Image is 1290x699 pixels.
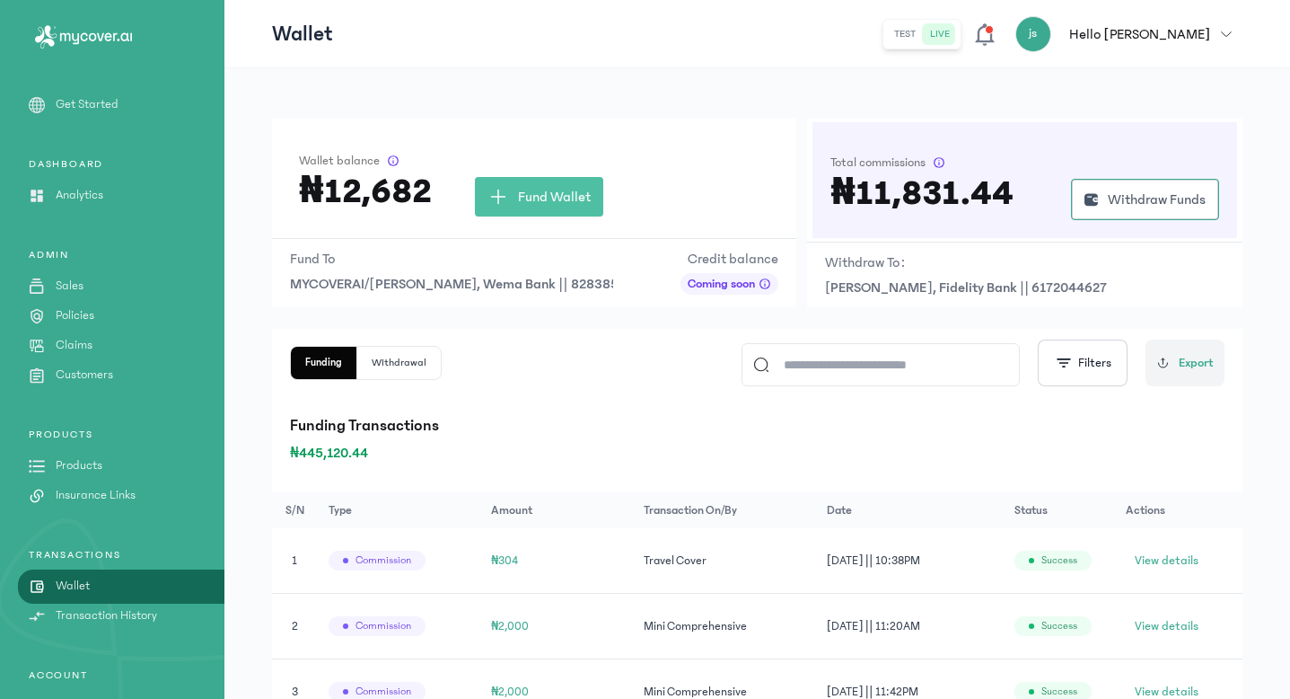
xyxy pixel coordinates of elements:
th: Status [1004,492,1116,528]
button: live [923,23,957,45]
button: View details [1126,612,1207,641]
span: ₦2,000 [491,686,530,698]
p: ₦445,120.44 [290,442,1224,464]
span: success [1041,553,1077,568]
p: Customers [56,366,113,385]
span: View details [1135,617,1198,635]
th: Transaction on/by [633,492,816,528]
button: Funding [291,347,357,379]
td: [DATE] || 10:38PM [816,528,1004,594]
button: jsHello [PERSON_NAME] [1015,16,1242,52]
p: Hello [PERSON_NAME] [1069,23,1210,45]
button: test [887,23,923,45]
span: 2 [292,620,298,633]
span: success [1041,619,1077,633]
th: Amount [480,492,633,528]
p: Insurance Links [56,486,136,505]
span: ₦304 [491,554,519,567]
p: [PERSON_NAME], Fidelity Bank || 6172044627 [825,277,1224,298]
span: 3 [292,686,298,698]
span: ₦2,000 [491,620,530,633]
h3: ₦12,682 [299,177,432,206]
span: Wallet balance [299,152,380,170]
span: Commission [355,685,411,699]
span: View details [1135,552,1198,570]
p: Get Started [56,95,118,114]
span: 1 [292,554,297,567]
th: S/N [272,492,318,528]
button: MYCOVERAI/[PERSON_NAME], Wema Bank || 8283852013 [290,273,613,295]
th: Type [318,492,480,528]
span: success [1041,685,1077,699]
button: View details [1126,546,1207,575]
p: Credit balance [680,248,778,270]
p: Withdraw To: [825,252,905,273]
p: Products [56,456,102,475]
td: [DATE] || 11:20AM [816,594,1004,659]
p: Policies [56,306,94,325]
p: Fund To [290,248,613,270]
p: Claims [56,336,92,355]
button: Withdrawal [357,347,441,379]
td: Travel Cover [633,528,816,594]
p: Wallet [56,577,90,596]
button: Filters [1038,340,1128,386]
th: Actions [1115,492,1242,528]
p: Analytics [56,186,103,205]
p: Wallet [272,20,333,49]
span: Coming soon [688,275,755,293]
span: Commission [355,553,411,568]
th: Date [816,492,1004,528]
button: Fund Wallet [475,177,603,217]
span: Commission [355,619,411,633]
h3: ₦11,831.44 [830,179,1014,208]
p: Transaction History [56,606,157,625]
p: Sales [56,277,83,296]
button: Export [1145,340,1224,386]
button: Withdraw Funds [1071,179,1219,220]
span: Total commissions [830,154,926,172]
span: Withdraw Funds [1108,189,1206,210]
span: Export [1179,354,1214,373]
td: Mini Comprehensive [633,594,816,659]
span: Fund Wallet [518,186,591,208]
div: js [1015,16,1051,52]
p: Funding Transactions [290,413,1224,438]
